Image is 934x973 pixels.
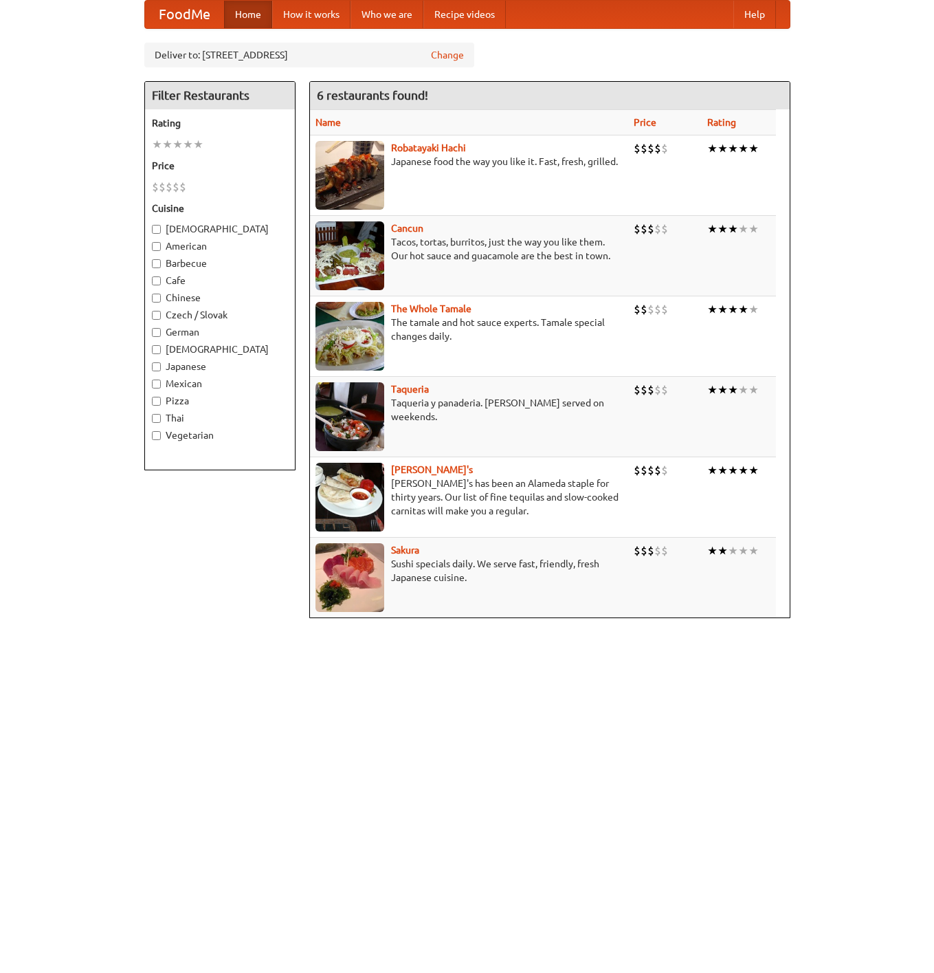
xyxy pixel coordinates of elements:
[315,463,384,532] img: pedros.jpg
[224,1,272,28] a: Home
[152,239,288,253] label: American
[738,141,748,156] li: ★
[634,302,641,317] li: $
[661,382,668,397] li: $
[707,221,718,237] li: ★
[152,308,288,322] label: Czech / Slovak
[641,302,647,317] li: $
[391,223,423,234] b: Cancun
[315,396,623,424] p: Taqueria y panaderia. [PERSON_NAME] served on weekends.
[641,141,647,156] li: $
[145,1,224,28] a: FoodMe
[641,463,647,478] li: $
[733,1,776,28] a: Help
[315,117,341,128] a: Name
[661,543,668,558] li: $
[748,221,759,237] li: ★
[315,382,384,451] img: taqueria.jpg
[152,116,288,130] h5: Rating
[315,477,623,518] p: [PERSON_NAME]'s has been an Alameda staple for thirty years. Our list of fine tequilas and slow-c...
[391,384,429,395] a: Taqueria
[707,463,718,478] li: ★
[647,221,654,237] li: $
[423,1,506,28] a: Recipe videos
[661,221,668,237] li: $
[173,179,179,195] li: $
[634,141,641,156] li: $
[718,463,728,478] li: ★
[707,382,718,397] li: ★
[152,294,161,303] input: Chinese
[145,82,295,109] h4: Filter Restaurants
[641,221,647,237] li: $
[351,1,423,28] a: Who we are
[152,362,161,371] input: Japanese
[728,141,738,156] li: ★
[748,382,759,397] li: ★
[718,141,728,156] li: ★
[634,221,641,237] li: $
[718,543,728,558] li: ★
[179,179,186,195] li: $
[152,259,161,268] input: Barbecue
[152,411,288,425] label: Thai
[315,302,384,371] img: wholetamale.jpg
[748,463,759,478] li: ★
[152,325,288,339] label: German
[391,142,466,153] a: Robatayaki Hachi
[193,137,203,152] li: ★
[152,274,288,287] label: Cafe
[738,221,748,237] li: ★
[152,397,161,406] input: Pizza
[654,543,661,558] li: $
[152,414,161,423] input: Thai
[391,545,419,556] a: Sakura
[152,242,161,251] input: American
[315,557,623,584] p: Sushi specials daily. We serve fast, friendly, fresh Japanese cuisine.
[748,141,759,156] li: ★
[647,302,654,317] li: $
[728,463,738,478] li: ★
[315,221,384,290] img: cancun.jpg
[738,382,748,397] li: ★
[738,463,748,478] li: ★
[152,201,288,215] h5: Cuisine
[173,137,183,152] li: ★
[654,141,661,156] li: $
[738,302,748,317] li: ★
[162,137,173,152] li: ★
[166,179,173,195] li: $
[728,382,738,397] li: ★
[654,382,661,397] li: $
[707,117,736,128] a: Rating
[152,276,161,285] input: Cafe
[634,543,641,558] li: $
[144,43,474,67] div: Deliver to: [STREET_ADDRESS]
[707,543,718,558] li: ★
[647,382,654,397] li: $
[707,302,718,317] li: ★
[183,137,193,152] li: ★
[152,380,161,389] input: Mexican
[272,1,351,28] a: How it works
[661,463,668,478] li: $
[728,302,738,317] li: ★
[718,302,728,317] li: ★
[431,48,464,62] a: Change
[152,222,288,236] label: [DEMOGRAPHIC_DATA]
[315,543,384,612] img: sakura.jpg
[647,463,654,478] li: $
[661,141,668,156] li: $
[634,382,641,397] li: $
[152,291,288,305] label: Chinese
[152,377,288,391] label: Mexican
[654,302,661,317] li: $
[391,303,471,314] a: The Whole Tamale
[647,543,654,558] li: $
[317,89,428,102] ng-pluralize: 6 restaurants found!
[152,256,288,270] label: Barbecue
[152,360,288,373] label: Japanese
